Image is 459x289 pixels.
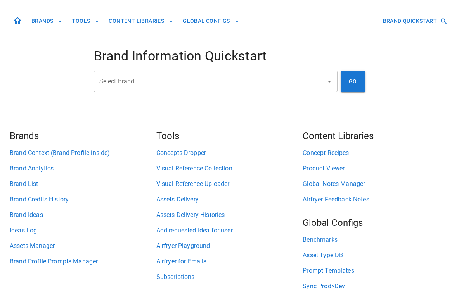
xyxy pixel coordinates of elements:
[303,130,449,142] h5: Content Libraries
[156,272,303,282] a: Subscriptions
[156,241,303,251] a: Airfryer Playground
[303,148,449,158] a: Concept Recipes
[156,195,303,204] a: Assets Delivery
[10,148,156,158] a: Brand Context (Brand Profile inside)
[10,164,156,173] a: Brand Analytics
[324,76,335,87] button: Open
[180,14,242,28] button: GLOBAL CONFIGS
[303,179,449,189] a: Global Notes Manager
[303,217,449,229] h5: Global Configs
[156,210,303,220] a: Assets Delivery Histories
[303,164,449,173] a: Product Viewer
[156,257,303,266] a: Airfryer for Emails
[156,226,303,235] a: Add requested Idea for user
[10,179,156,189] a: Brand List
[303,235,449,244] a: Benchmarks
[28,14,66,28] button: BRANDS
[303,195,449,204] a: Airfryer Feedback Notes
[156,148,303,158] a: Concepts Dropper
[94,48,365,64] h4: Brand Information Quickstart
[69,14,102,28] button: TOOLS
[156,164,303,173] a: Visual Reference Collection
[303,251,449,260] a: Asset Type DB
[303,266,449,275] a: Prompt Templates
[341,71,365,92] button: GO
[106,14,177,28] button: CONTENT LIBRARIES
[10,226,156,235] a: Ideas Log
[10,257,156,266] a: Brand Profile Prompts Manager
[10,210,156,220] a: Brand Ideas
[156,179,303,189] a: Visual Reference Uploader
[10,130,156,142] h5: Brands
[380,14,449,28] button: BRAND QUICKSTART
[10,241,156,251] a: Assets Manager
[156,130,303,142] h5: Tools
[10,195,156,204] a: Brand Credits History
